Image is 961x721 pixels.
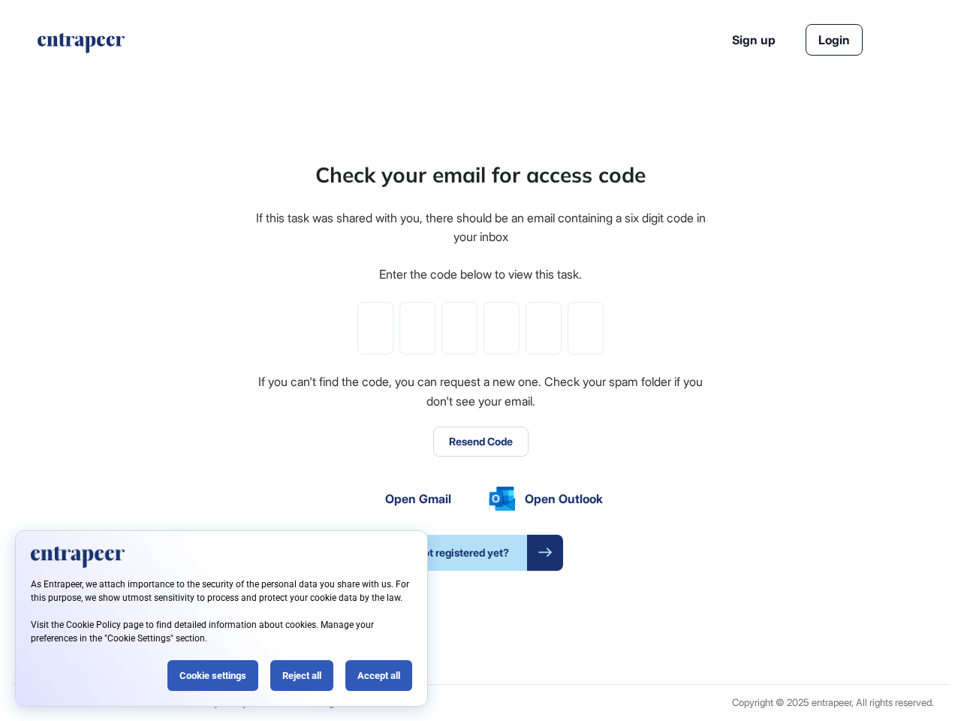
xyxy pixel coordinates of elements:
[732,697,934,708] div: Copyright © 2025 entrapeer, All rights reserved.
[254,373,707,411] div: If you can't find the code, you can request a new one. Check your spam folder if you don't see yo...
[254,209,707,247] div: If this task was shared with you, there should be an email containing a six digit code in your inbox
[358,490,451,508] a: Open Gmail
[732,31,776,49] a: Sign up
[398,535,563,571] a: Not registered yet?
[806,24,863,56] a: Login
[385,490,451,508] span: Open Gmail
[525,490,603,508] span: Open Outlook
[379,265,582,285] div: Enter the code below to view this task.
[315,159,646,191] div: Check your email for access code
[398,535,527,571] span: Not registered yet?
[489,487,603,511] a: Open Outlook
[36,33,126,59] a: entrapeer-logo
[433,427,529,457] button: Resend Code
